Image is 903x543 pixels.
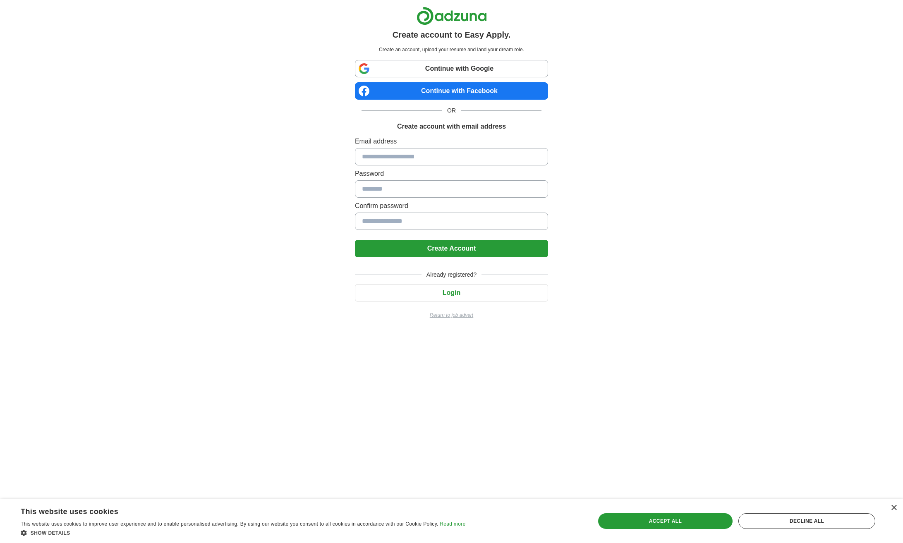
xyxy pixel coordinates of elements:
h1: Create account to Easy Apply. [393,29,511,41]
div: Show details [21,529,465,537]
img: Adzuna logo [417,7,487,25]
span: Show details [31,530,70,536]
div: This website uses cookies [21,504,445,517]
a: Read more, opens a new window [440,521,465,527]
div: Close [891,505,897,511]
span: Already registered? [422,270,481,279]
a: Login [355,289,548,296]
label: Confirm password [355,201,548,211]
div: Decline all [738,513,875,529]
label: Password [355,169,548,179]
h1: Create account with email address [397,122,506,132]
div: Accept all [598,513,733,529]
button: Create Account [355,240,548,257]
span: OR [442,106,461,115]
p: Create an account, upload your resume and land your dream role. [357,46,546,53]
button: Login [355,284,548,301]
a: Continue with Facebook [355,82,548,100]
span: This website uses cookies to improve user experience and to enable personalised advertising. By u... [21,521,438,527]
a: Return to job advert [355,311,548,319]
label: Email address [355,136,548,146]
a: Continue with Google [355,60,548,77]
